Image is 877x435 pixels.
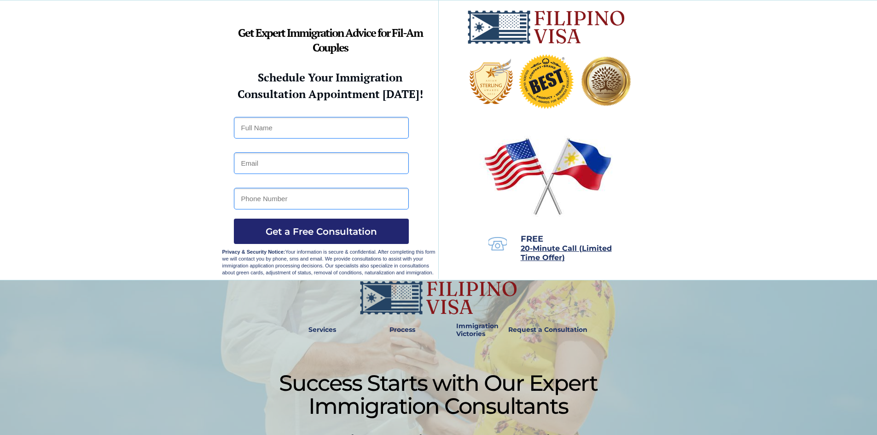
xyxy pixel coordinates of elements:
a: Request a Consultation [504,319,592,341]
button: Get a Free Consultation [234,219,409,244]
span: 20-Minute Call (Limited Time Offer) [521,244,612,262]
strong: Get Expert Immigration Advice for Fil-Am Couples [238,25,423,55]
a: Immigration Victories [453,319,483,341]
span: FREE [521,234,543,244]
strong: Immigration Victories [456,322,499,338]
strong: Request a Consultation [508,325,587,334]
span: Get a Free Consultation [234,226,409,237]
strong: Consultation Appointment [DATE]! [238,87,423,101]
input: Email [234,152,409,174]
strong: Process [389,325,415,334]
span: Your information is secure & confidential. After completing this form we will contact you by phon... [222,249,436,275]
a: Services [302,319,343,341]
input: Full Name [234,117,409,139]
strong: Services [308,325,336,334]
input: Phone Number [234,188,409,209]
strong: Privacy & Security Notice: [222,249,285,255]
strong: Schedule Your Immigration [258,70,402,85]
a: Process [385,319,420,341]
span: Success Starts with Our Expert Immigration Consultants [279,370,598,419]
a: 20-Minute Call (Limited Time Offer) [521,245,612,261]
